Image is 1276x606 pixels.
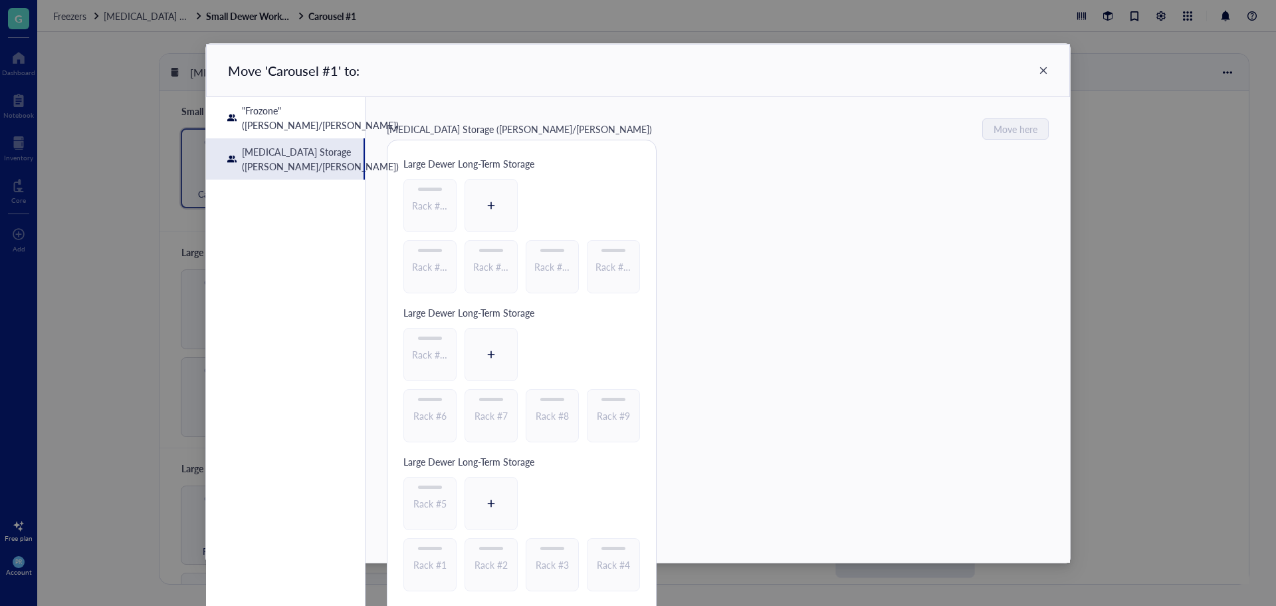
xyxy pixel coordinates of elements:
[534,260,573,273] span: Rack #13
[595,260,634,273] span: Rack #14
[387,122,653,136] div: [MEDICAL_DATA] Storage ([PERSON_NAME]/[PERSON_NAME])
[475,558,508,571] span: Rack #2
[387,156,656,171] div: Large Dewer Long-Term Storage
[982,118,1049,140] button: Move here
[412,348,451,361] span: Rack #10
[412,260,451,273] span: Rack #11
[242,103,399,132] div: "Frozone" ([PERSON_NAME]/[PERSON_NAME])
[536,409,569,422] span: Rack #8
[242,144,399,174] div: [MEDICAL_DATA] Storage ([PERSON_NAME]/[PERSON_NAME])
[413,558,447,571] span: Rack #1
[473,260,512,273] span: Rack #12
[597,558,630,571] span: Rack #4
[413,409,447,422] span: Rack #6
[597,409,630,422] span: Rack #9
[536,558,569,571] span: Rack #3
[412,199,451,212] span: Rack #15
[387,305,656,320] div: Large Dewer Long-Term Storage
[387,454,656,469] div: Large Dewer Long-Term Storage
[475,409,508,422] span: Rack #7
[413,497,447,510] span: Rack #5
[228,61,360,80] div: Move ' Carousel #1 ' to:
